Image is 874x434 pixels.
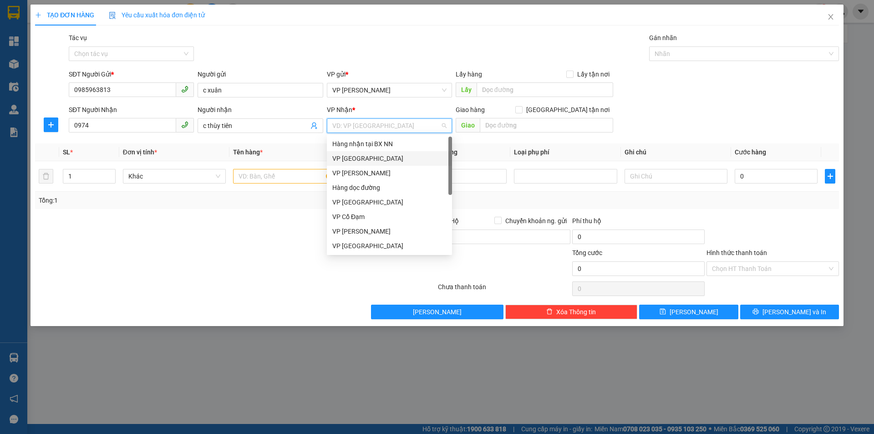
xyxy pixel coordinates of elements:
button: plus [825,169,835,184]
span: Lấy [456,82,477,97]
span: printer [752,308,759,316]
span: Đơn vị tính [123,148,157,156]
label: Tác vụ [69,34,87,41]
div: Hàng dọc đường [332,183,447,193]
div: Chưa thanh toán [437,282,571,298]
div: VP Cổ Đạm [327,209,452,224]
div: VP [GEOGRAPHIC_DATA] [332,241,447,251]
span: phone [181,121,188,128]
span: Tên hàng [233,148,263,156]
th: Ghi chú [621,143,731,161]
span: user-add [310,122,318,129]
span: [PERSON_NAME] [670,307,718,317]
span: Tổng cước [572,249,602,256]
input: VD: Bàn, Ghế [233,169,336,184]
div: VP Cổ Đạm [332,212,447,222]
b: GỬI : VP [PERSON_NAME] [11,66,159,81]
span: VP Nhận [327,106,352,113]
button: [PERSON_NAME] [371,305,503,319]
img: icon [109,12,116,19]
span: Thu Hộ [438,217,459,225]
span: plus [825,173,834,180]
div: VP [GEOGRAPHIC_DATA] [332,197,447,207]
div: Tổng: 1 [39,195,337,205]
span: Xóa Thông tin [556,307,596,317]
span: [GEOGRAPHIC_DATA] tận nơi [523,105,613,115]
button: delete [39,169,53,184]
li: Cổ Đạm, xã [GEOGRAPHIC_DATA], [GEOGRAPHIC_DATA] [85,22,381,34]
div: VP Xuân Giang [327,239,452,253]
th: Loại phụ phí [510,143,620,161]
div: VP Hà Đông [327,195,452,209]
div: Phí thu hộ [572,216,705,230]
div: Người gửi [198,69,323,79]
button: deleteXóa Thông tin [505,305,638,319]
button: printer[PERSON_NAME] và In [740,305,839,319]
label: Hình thức thanh toán [706,249,767,256]
div: VP [PERSON_NAME] [332,226,447,236]
button: Close [818,5,844,30]
div: VP gửi [327,69,452,79]
span: Giao hàng [456,106,485,113]
div: VP Cương Gián [327,224,452,239]
div: SĐT Người Nhận [69,105,194,115]
span: Giao [456,118,480,133]
div: VP Hoàng Liệt [327,166,452,180]
span: [PERSON_NAME] [413,307,462,317]
input: Ghi Chú [625,169,727,184]
span: [PERSON_NAME] và In [762,307,826,317]
div: VP [GEOGRAPHIC_DATA] [332,153,447,163]
div: SĐT Người Gửi [69,69,194,79]
span: plus [44,121,58,128]
input: 0 [424,169,507,184]
span: plus [35,12,41,18]
div: Hàng nhận tại BX NN [332,139,447,149]
span: save [660,308,666,316]
img: logo.jpg [11,11,57,57]
input: Dọc đường [477,82,613,97]
div: Người nhận [198,105,323,115]
span: Lấy hàng [456,71,482,78]
span: VP Cương Gián [332,83,447,97]
div: Hàng nhận tại BX NN [327,137,452,151]
span: TẠO ĐƠN HÀNG [35,11,94,19]
div: VP Mỹ Đình [327,151,452,166]
span: Yêu cầu xuất hóa đơn điện tử [109,11,205,19]
span: Cước hàng [735,148,766,156]
label: Gán nhãn [649,34,677,41]
button: save[PERSON_NAME] [639,305,738,319]
span: Lấy tận nơi [574,69,613,79]
li: Hotline: 1900252555 [85,34,381,45]
span: close [827,13,834,20]
span: Chuyển khoản ng. gửi [502,216,570,226]
input: Dọc đường [480,118,613,133]
div: Hàng dọc đường [327,180,452,195]
div: VP [PERSON_NAME] [332,168,447,178]
button: plus [44,117,58,132]
span: SL [63,148,70,156]
span: phone [181,86,188,93]
span: Khác [128,169,220,183]
span: delete [546,308,553,316]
